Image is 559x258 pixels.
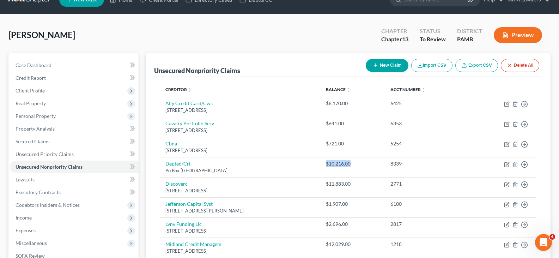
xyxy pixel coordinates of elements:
a: Unsecured Priority Claims [10,148,139,161]
button: Delete All [501,59,539,72]
a: Creditor unfold_more [165,87,192,92]
a: Case Dashboard [10,59,139,72]
div: $12,029.00 [326,241,379,248]
a: Lvnv Funding Llc [165,221,202,227]
div: 2771 [390,180,462,187]
span: Credit Report [16,75,46,81]
div: $11,883.00 [326,180,379,187]
span: Executory Contracts [16,189,61,195]
iframe: Intercom live chat [535,234,552,251]
span: Income [16,215,32,221]
span: Case Dashboard [16,62,51,68]
span: Expenses [16,227,36,233]
div: [STREET_ADDRESS][PERSON_NAME] [165,208,315,214]
div: 1218 [390,241,462,248]
a: Midland Credit Managem [165,241,221,247]
a: Cavalry Portfolio Serv [165,120,214,126]
div: Unsecured Nonpriority Claims [154,66,240,75]
div: 8339 [390,160,462,167]
span: Client Profile [16,88,45,94]
div: 6100 [390,200,462,208]
div: 6353 [390,120,462,127]
div: $2,696.00 [326,221,379,228]
span: Unsecured Nonpriority Claims [16,164,83,170]
div: Po Box [GEOGRAPHIC_DATA] [165,167,315,174]
a: Acct Number unfold_more [390,87,426,92]
span: Real Property [16,100,46,106]
a: Depted/Cri [165,161,190,167]
div: $721.00 [326,140,379,147]
a: Credit Report [10,72,139,84]
div: $1,907.00 [326,200,379,208]
div: [STREET_ADDRESS] [165,147,315,154]
div: Chapter [381,35,408,43]
a: Export CSV [455,59,498,72]
a: Ally Credit Card/Cws [165,100,213,106]
div: To Review [420,35,446,43]
a: Secured Claims [10,135,139,148]
a: Executory Contracts [10,186,139,199]
div: $641.00 [326,120,379,127]
a: Cbna [165,140,177,146]
div: Status [420,27,446,35]
div: [STREET_ADDRESS] [165,127,315,134]
div: District [457,27,482,35]
div: 2817 [390,221,462,228]
div: Chapter [381,27,408,35]
span: Property Analysis [16,126,55,132]
button: Preview [494,27,542,43]
div: PAMB [457,35,482,43]
div: 5254 [390,140,462,147]
i: unfold_more [346,88,351,92]
div: 6425 [390,100,462,107]
span: Unsecured Priority Claims [16,151,74,157]
span: [PERSON_NAME] [8,30,75,40]
div: [STREET_ADDRESS] [165,248,315,254]
button: Import CSV [411,59,452,72]
span: 13 [402,36,408,42]
span: 4 [549,234,555,240]
i: unfold_more [421,88,426,92]
a: Balance unfold_more [326,87,351,92]
a: Jefferson Capital Syst [165,201,213,207]
a: Unsecured Nonpriority Claims [10,161,139,173]
a: Lawsuits [10,173,139,186]
span: Miscellaneous [16,240,47,246]
div: [STREET_ADDRESS] [165,107,315,114]
span: Lawsuits [16,176,35,182]
a: Property Analysis [10,122,139,135]
span: Personal Property [16,113,56,119]
div: $10,216.00 [326,160,379,167]
a: Discoverc [165,181,188,187]
i: unfold_more [188,88,192,92]
div: $8,170.00 [326,100,379,107]
div: [STREET_ADDRESS] [165,187,315,194]
div: [STREET_ADDRESS] [165,228,315,234]
span: Codebtors Insiders & Notices [16,202,80,208]
button: New Claim [366,59,408,72]
span: Secured Claims [16,138,49,144]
